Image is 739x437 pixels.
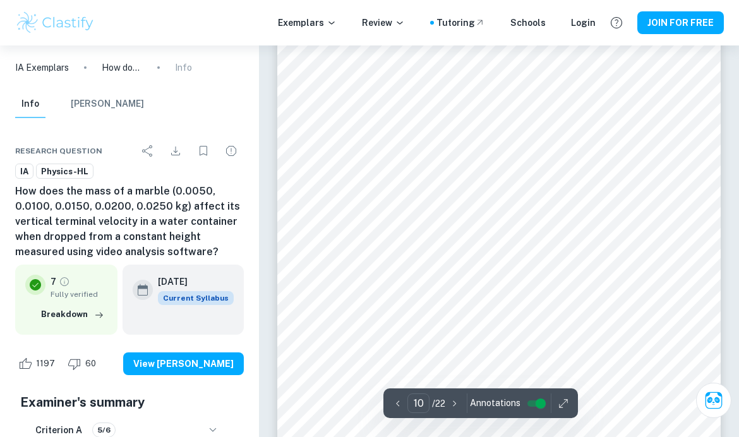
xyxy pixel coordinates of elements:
a: Physics-HL [36,164,93,179]
div: This exemplar is based on the current syllabus. Feel free to refer to it for inspiration/ideas wh... [158,291,234,305]
div: Dislike [64,354,103,374]
span: Physics-HL [37,165,93,178]
span: 60 [78,357,103,370]
span: IA [16,165,33,178]
div: Like [15,354,62,374]
p: Exemplars [278,16,337,30]
p: Review [362,16,405,30]
button: Breakdown [38,305,107,324]
a: Login [571,16,596,30]
a: Schools [510,16,546,30]
button: Info [15,90,45,118]
a: IA Exemplars [15,61,69,75]
span: 5/6 [93,424,115,436]
span: Current Syllabus [158,291,234,305]
h6: How does the mass of a marble (0.0050, 0.0100, 0.0150, 0.0200, 0.0250 kg) affect its vertical ter... [15,184,244,260]
span: Research question [15,145,102,157]
h5: Examiner's summary [20,393,239,412]
button: View [PERSON_NAME] [123,352,244,375]
p: How does the mass of a marble (0.0050, 0.0100, 0.0150, 0.0200, 0.0250 kg) affect its vertical ter... [102,61,142,75]
a: Tutoring [436,16,485,30]
h6: Criterion A [35,423,82,437]
p: Info [175,61,192,75]
button: JOIN FOR FREE [637,11,724,34]
div: Report issue [219,138,244,164]
a: IA [15,164,33,179]
h6: [DATE] [158,275,224,289]
a: Grade fully verified [59,276,70,287]
span: Fully verified [51,289,107,300]
p: 7 [51,275,56,289]
span: 1197 [29,357,62,370]
div: Bookmark [191,138,216,164]
img: Clastify logo [15,10,95,35]
span: Annotations [470,397,520,410]
button: Help and Feedback [606,12,627,33]
p: / 22 [432,397,445,410]
div: Share [135,138,160,164]
button: Ask Clai [696,383,731,418]
div: Download [163,138,188,164]
button: [PERSON_NAME] [71,90,144,118]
